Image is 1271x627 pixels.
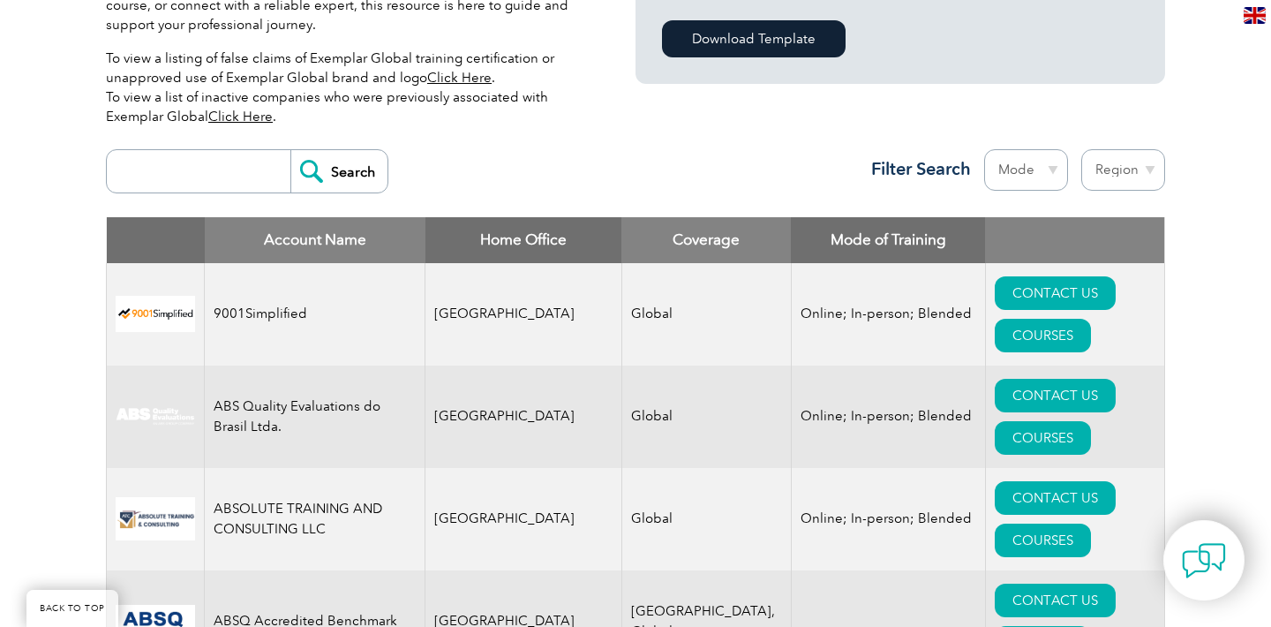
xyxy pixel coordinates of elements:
[427,70,492,86] a: Click Here
[1244,7,1266,24] img: en
[791,217,985,263] th: Mode of Training: activate to sort column ascending
[791,366,985,468] td: Online; In-person; Blended
[995,524,1091,557] a: COURSES
[995,421,1091,455] a: COURSES
[995,584,1116,617] a: CONTACT US
[621,366,791,468] td: Global
[425,468,622,570] td: [GEOGRAPHIC_DATA]
[205,468,425,570] td: ABSOLUTE TRAINING AND CONSULTING LLC
[116,296,195,332] img: 37c9c059-616f-eb11-a812-002248153038-logo.png
[995,379,1116,412] a: CONTACT US
[116,407,195,427] img: c92924ac-d9bc-ea11-a814-000d3a79823d-logo.jpg
[995,481,1116,515] a: CONTACT US
[205,217,425,263] th: Account Name: activate to sort column descending
[621,217,791,263] th: Coverage: activate to sort column ascending
[290,150,387,193] input: Search
[1182,539,1226,583] img: contact-chat.png
[205,263,425,366] td: 9001Simplified
[106,49,583,126] p: To view a listing of false claims of Exemplar Global training certification or unapproved use of ...
[791,468,985,570] td: Online; In-person; Blended
[425,366,622,468] td: [GEOGRAPHIC_DATA]
[425,217,622,263] th: Home Office: activate to sort column ascending
[425,263,622,366] td: [GEOGRAPHIC_DATA]
[208,109,273,125] a: Click Here
[26,590,118,627] a: BACK TO TOP
[861,158,971,180] h3: Filter Search
[662,20,846,57] a: Download Template
[791,263,985,366] td: Online; In-person; Blended
[995,276,1116,310] a: CONTACT US
[205,366,425,468] td: ABS Quality Evaluations do Brasil Ltda.
[621,468,791,570] td: Global
[995,319,1091,352] a: COURSES
[116,497,195,540] img: 16e092f6-eadd-ed11-a7c6-00224814fd52-logo.png
[621,263,791,366] td: Global
[985,217,1164,263] th: : activate to sort column ascending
